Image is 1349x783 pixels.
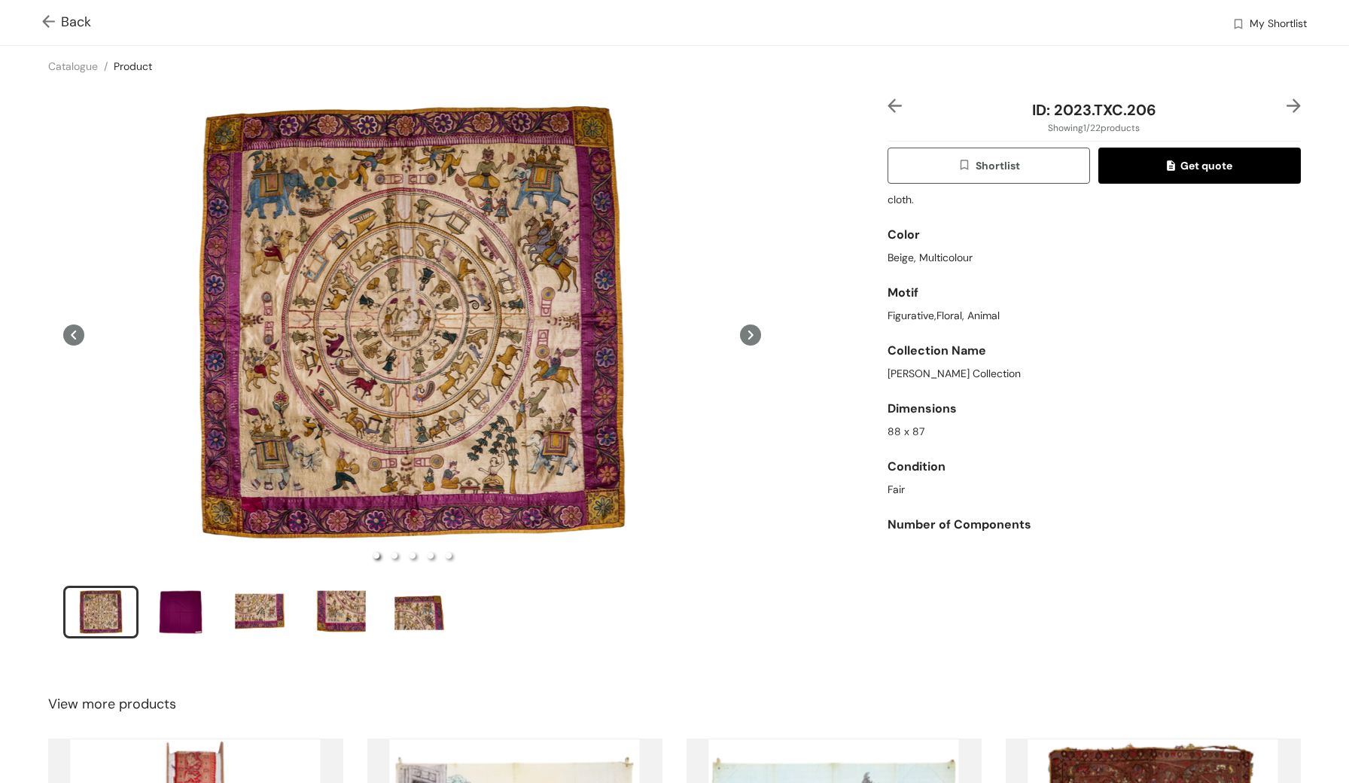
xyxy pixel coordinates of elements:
[1167,157,1232,174] span: Get quote
[888,308,1301,324] div: Figurative,Floral, Animal
[1098,148,1301,184] button: quoteGet quote
[888,366,1301,382] div: [PERSON_NAME] Collection
[48,59,98,73] a: Catalogue
[1250,16,1307,34] span: My Shortlist
[888,148,1090,184] button: wishlistShortlist
[958,158,976,175] img: wishlist
[888,250,1301,266] div: Beige, Multicolour
[223,586,298,638] li: slide item 3
[410,553,416,559] li: slide item 3
[143,586,218,638] li: slide item 2
[888,452,1301,482] div: Condition
[888,220,1301,250] div: Color
[1167,160,1180,174] img: quote
[888,99,902,113] img: left
[428,553,434,559] li: slide item 4
[888,482,1301,498] div: Fair
[446,553,452,559] li: slide item 5
[1232,17,1245,33] img: wishlist
[888,278,1301,308] div: Motif
[888,394,1301,424] div: Dimensions
[888,336,1301,366] div: Collection Name
[373,553,379,559] li: slide item 1
[303,586,378,638] li: slide item 4
[888,510,1301,540] div: Number of Components
[42,15,61,31] img: Go back
[958,157,1020,175] span: Shortlist
[63,586,139,638] li: slide item 1
[114,59,152,73] a: Product
[391,553,397,559] li: slide item 2
[382,586,458,638] li: slide item 5
[104,59,108,73] span: /
[48,694,176,714] span: View more products
[42,12,91,32] span: Back
[1048,121,1140,135] span: Showing 1 / 22 products
[1287,99,1301,113] img: right
[1032,100,1156,120] span: ID: 2023.TXC.206
[888,424,1301,440] div: 88 x 87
